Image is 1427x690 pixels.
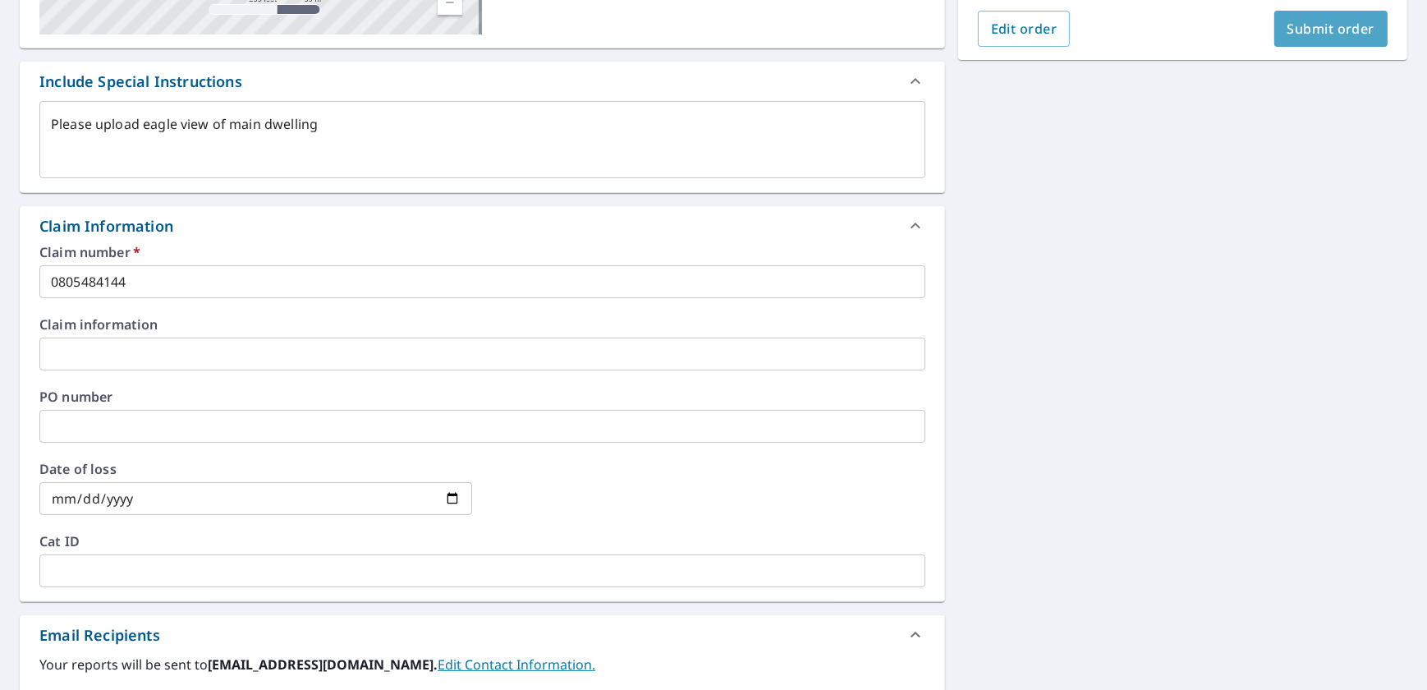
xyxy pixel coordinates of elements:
[1274,11,1388,47] button: Submit order
[438,655,595,674] a: EditContactInfo
[39,390,925,403] label: PO number
[20,62,945,101] div: Include Special Instructions
[51,117,914,163] textarea: Please upload eagle view of main dwelling
[39,462,472,476] label: Date of loss
[991,20,1058,38] span: Edit order
[39,535,925,548] label: Cat ID
[20,206,945,246] div: Claim Information
[39,655,925,674] label: Your reports will be sent to
[208,655,438,674] b: [EMAIL_ADDRESS][DOMAIN_NAME].
[978,11,1071,47] button: Edit order
[39,71,242,93] div: Include Special Instructions
[39,318,925,331] label: Claim information
[20,615,945,655] div: Email Recipients
[39,246,925,259] label: Claim number
[39,215,173,237] div: Claim Information
[39,624,160,646] div: Email Recipients
[1287,20,1375,38] span: Submit order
